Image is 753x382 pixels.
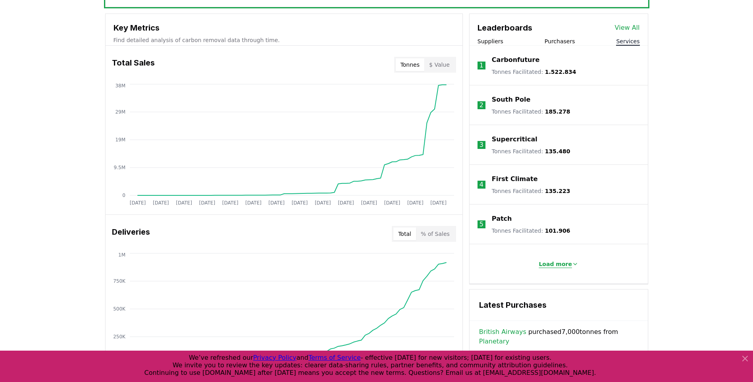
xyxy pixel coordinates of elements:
tspan: [DATE] [222,200,238,206]
button: Tonnes [396,58,424,71]
tspan: [DATE] [384,200,400,206]
a: British Airways [479,327,526,337]
tspan: [DATE] [199,200,215,206]
button: Suppliers [478,37,503,45]
a: South Pole [492,95,531,104]
tspan: [DATE] [361,200,377,206]
span: 101.906 [545,228,570,234]
tspan: [DATE] [152,200,169,206]
a: Patch [492,214,512,224]
tspan: 500K [113,306,126,312]
span: purchased 7,000 tonnes from [479,327,638,346]
p: 3 [480,140,483,150]
button: Load more [532,256,585,272]
h3: Total Sales [112,57,155,73]
button: % of Sales [416,228,454,240]
span: 1.522.834 [545,69,576,75]
tspan: [DATE] [291,200,308,206]
a: Supercritical [492,135,537,144]
tspan: [DATE] [245,200,262,206]
p: Tonnes Facilitated : [492,187,570,195]
h3: Latest Purchases [479,299,638,311]
tspan: [DATE] [268,200,285,206]
tspan: 250K [113,334,126,340]
a: First Climate [492,174,538,184]
button: Purchasers [545,37,575,45]
tspan: 38M [115,83,125,89]
tspan: [DATE] [176,200,192,206]
tspan: 750K [113,278,126,284]
p: Tonnes Facilitated : [492,108,570,116]
p: 2 [480,100,483,110]
tspan: 29M [115,109,125,115]
a: Carbonfuture [492,55,539,65]
a: View All [615,23,640,33]
span: 135.480 [545,148,570,154]
tspan: [DATE] [338,200,354,206]
tspan: 0 [122,193,125,198]
button: Services [616,37,639,45]
tspan: [DATE] [129,200,146,206]
tspan: [DATE] [430,200,447,206]
span: 185.278 [545,108,570,115]
button: Total [393,228,416,240]
h3: Key Metrics [114,22,454,34]
p: 1 [480,61,483,70]
h3: Deliveries [112,226,150,242]
button: $ Value [424,58,454,71]
tspan: [DATE] [407,200,424,206]
tspan: 1M [118,252,125,258]
p: 4 [480,180,483,189]
tspan: 19M [115,137,125,143]
tspan: 9.5M [114,165,125,170]
p: Tonnes Facilitated : [492,68,576,76]
p: Load more [539,260,572,268]
p: 5 [480,220,483,229]
a: Planetary [479,337,509,346]
tspan: [DATE] [314,200,331,206]
p: Find detailed analysis of carbon removal data through time. [114,36,454,44]
p: Tonnes Facilitated : [492,147,570,155]
span: 135.223 [545,188,570,194]
h3: Leaderboards [478,22,532,34]
p: Tonnes Facilitated : [492,227,570,235]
